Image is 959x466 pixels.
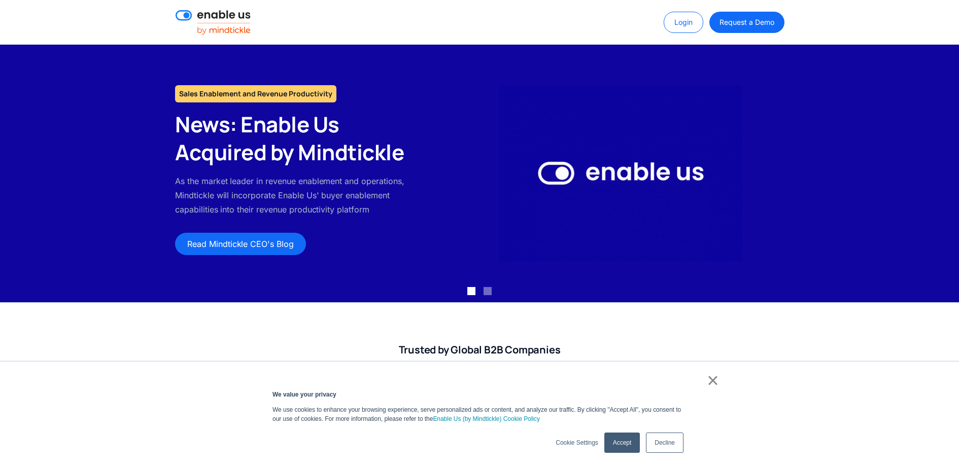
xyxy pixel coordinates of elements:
strong: We value your privacy [272,391,336,398]
a: Accept [604,433,640,453]
div: Show slide 2 of 2 [484,287,492,295]
div: Show slide 1 of 2 [467,287,475,295]
p: As the market leader in revenue enablement and operations, Mindtickle will incorporate Enable Us'... [175,174,417,217]
h1: Sales Enablement and Revenue Productivity [175,85,336,102]
h2: Trusted by Global B2B Companies [175,343,784,356]
div: next slide [918,45,959,302]
a: Cookie Settings [556,438,598,447]
a: Decline [646,433,683,453]
a: Read Mindtickle CEO's Blog [175,233,306,255]
p: We use cookies to enhance your browsing experience, serve personalized ads or content, and analyz... [272,405,687,423]
a: Login [664,12,703,33]
a: × [707,376,719,385]
a: Enable Us (by Mindtickle) Cookie Policy [433,414,540,423]
h2: News: Enable Us Acquired by Mindtickle [175,111,417,166]
img: Enable Us by Mindtickle [499,85,742,262]
a: Request a Demo [709,12,784,33]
